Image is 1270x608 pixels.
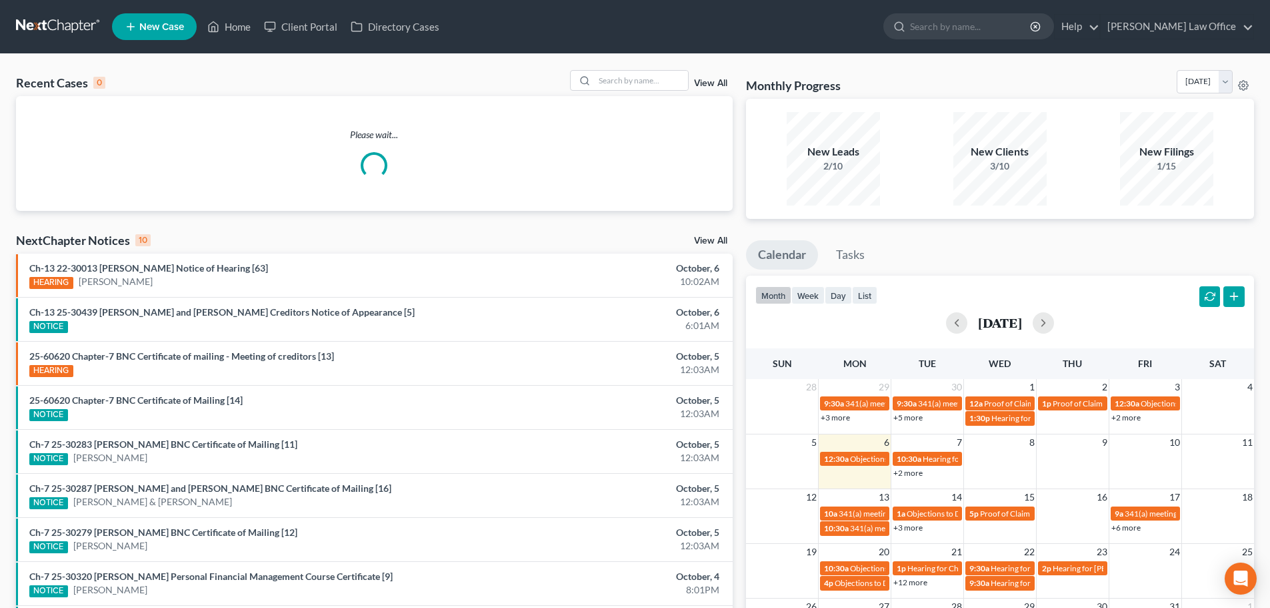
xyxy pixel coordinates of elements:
[1055,15,1099,39] a: Help
[498,539,719,553] div: 12:03AM
[919,358,936,369] span: Tue
[850,454,1061,464] span: Objections to Discharge Due (PFMC-7) for [PERSON_NAME]
[498,262,719,275] div: October, 6
[16,232,151,248] div: NextChapter Notices
[498,363,719,376] div: 12:03AM
[877,544,891,560] span: 20
[850,563,1061,573] span: Objections to Discharge Due (PFMC-7) for [PERSON_NAME]
[897,509,905,519] span: 1a
[498,394,719,407] div: October, 5
[746,240,818,270] a: Calendar
[825,286,852,304] button: day
[498,306,719,319] div: October, 6
[498,319,719,332] div: 6:01AM
[1111,523,1141,533] a: +6 more
[1028,379,1036,395] span: 1
[1225,563,1257,595] div: Open Intercom Messenger
[694,79,727,88] a: View All
[824,523,849,533] span: 10:30a
[787,160,880,173] div: 2/10
[139,22,184,32] span: New Case
[29,527,297,538] a: Ch-7 25-30279 [PERSON_NAME] BNC Certificate of Mailing [12]
[991,413,1095,423] span: Hearing for [PERSON_NAME]
[950,379,963,395] span: 30
[1042,563,1051,573] span: 2p
[73,539,147,553] a: [PERSON_NAME]
[787,144,880,160] div: New Leads
[824,454,849,464] span: 12:30a
[16,128,733,141] p: Please wait...
[1095,489,1109,505] span: 16
[883,434,891,450] span: 6
[498,275,719,288] div: 10:02AM
[1028,434,1036,450] span: 8
[498,482,719,495] div: October, 5
[1246,379,1254,395] span: 4
[29,277,73,289] div: HEARING
[498,451,719,465] div: 12:03AM
[877,489,891,505] span: 13
[907,563,1007,573] span: Hearing for Cheyenne Czech
[969,398,983,408] span: 12a
[950,489,963,505] span: 14
[805,379,818,395] span: 28
[29,571,393,582] a: Ch-7 25-30320 [PERSON_NAME] Personal Financial Management Course Certificate [9]
[1111,412,1141,422] a: +2 more
[791,286,825,304] button: week
[1168,544,1181,560] span: 24
[498,583,719,597] div: 8:01PM
[1120,144,1213,160] div: New Filings
[29,321,68,333] div: NOTICE
[73,451,147,465] a: [PERSON_NAME]
[978,316,1022,330] h2: [DATE]
[1115,509,1123,519] span: 9a
[694,236,727,246] a: View All
[969,563,989,573] span: 9:30a
[73,495,232,509] a: [PERSON_NAME] & [PERSON_NAME]
[824,509,837,519] span: 10a
[29,585,68,597] div: NOTICE
[991,578,1165,588] span: Hearing for [PERSON_NAME] & [PERSON_NAME]
[1168,434,1181,450] span: 10
[29,483,391,494] a: Ch-7 25-30287 [PERSON_NAME] and [PERSON_NAME] BNC Certificate of Mailing [16]
[1168,489,1181,505] span: 17
[923,454,1027,464] span: Hearing for [PERSON_NAME]
[893,412,923,422] a: +5 more
[1138,358,1152,369] span: Fri
[773,358,792,369] span: Sun
[969,509,979,519] span: 5p
[824,578,833,588] span: 4p
[1101,434,1109,450] span: 9
[1241,544,1254,560] span: 25
[16,75,105,91] div: Recent Cases
[850,523,979,533] span: 341(a) meeting for [PERSON_NAME]
[1095,544,1109,560] span: 23
[79,275,153,288] a: [PERSON_NAME]
[953,160,1047,173] div: 3/10
[755,286,791,304] button: month
[810,434,818,450] span: 5
[839,509,967,519] span: 341(a) meeting for [PERSON_NAME]
[257,15,344,39] a: Client Portal
[824,398,844,408] span: 9:30a
[893,468,923,478] a: +2 more
[29,497,68,509] div: NOTICE
[805,544,818,560] span: 19
[1115,398,1139,408] span: 12:30a
[498,570,719,583] div: October, 4
[29,306,415,318] a: Ch-13 25-30439 [PERSON_NAME] and [PERSON_NAME] Creditors Notice of Appearance [5]
[498,526,719,539] div: October, 5
[29,541,68,553] div: NOTICE
[824,240,877,270] a: Tasks
[955,434,963,450] span: 7
[989,358,1011,369] span: Wed
[1101,379,1109,395] span: 2
[893,523,923,533] a: +3 more
[93,77,105,89] div: 0
[1209,358,1226,369] span: Sat
[1023,489,1036,505] span: 15
[835,578,1133,588] span: Objections to Discharge Due (PFMC-7) for [PERSON_NAME][DEMOGRAPHIC_DATA]
[29,262,268,274] a: Ch-13 22-30013 [PERSON_NAME] Notice of Hearing [63]
[498,438,719,451] div: October, 5
[953,144,1047,160] div: New Clients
